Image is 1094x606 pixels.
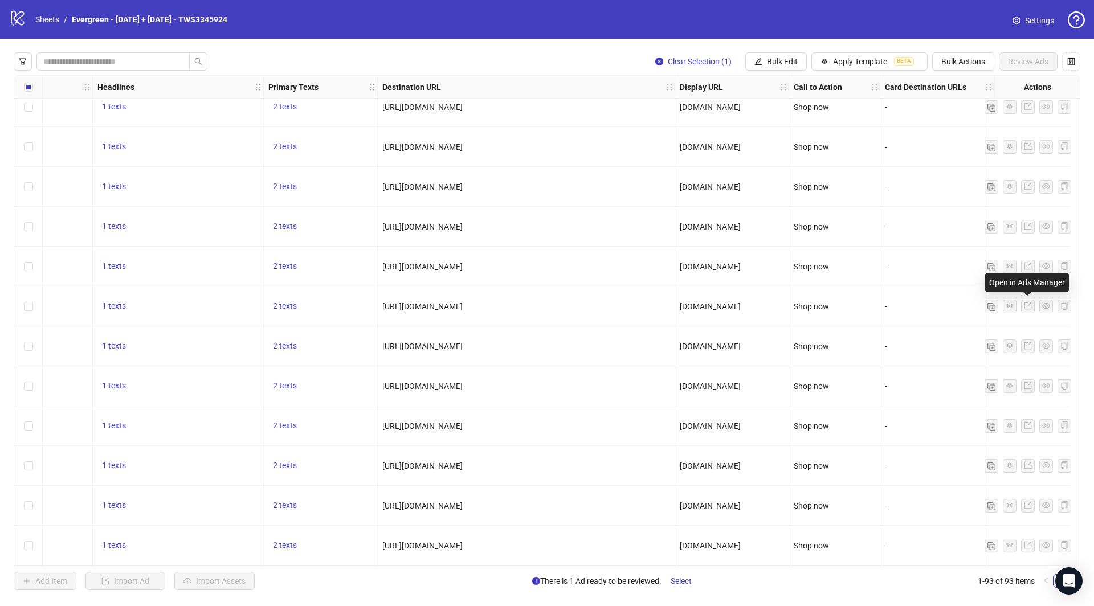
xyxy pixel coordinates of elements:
[273,461,297,470] span: 2 texts
[97,180,130,194] button: 1 texts
[70,13,230,26] a: Evergreen - [DATE] + [DATE] - TWS3345924
[83,83,91,91] span: holder
[1024,501,1032,509] span: export
[1039,574,1053,588] li: Previous Page
[1068,11,1085,28] span: question-circle
[368,83,376,91] span: holder
[1003,11,1063,30] a: Settings
[672,76,675,98] div: Resize Destination URL column
[14,326,43,366] div: Select row 52
[97,419,130,433] button: 1 texts
[794,182,829,191] span: Shop now
[794,541,829,550] span: Shop now
[1062,52,1080,71] button: Configure table settings
[273,142,297,151] span: 2 texts
[879,83,887,91] span: holder
[680,262,741,271] span: [DOMAIN_NAME]
[532,577,540,585] span: info-circle
[666,83,673,91] span: holder
[14,167,43,207] div: Select row 48
[273,102,297,111] span: 2 texts
[885,141,989,153] div: -
[102,461,126,470] span: 1 texts
[102,541,126,550] span: 1 texts
[1067,58,1075,65] span: control
[985,273,1069,292] div: Open in Ads Manager
[885,460,989,472] div: -
[262,83,270,91] span: holder
[985,539,998,552] button: Duplicate
[1025,14,1054,27] span: Settings
[680,461,741,470] span: [DOMAIN_NAME]
[794,302,829,311] span: Shop now
[97,339,130,353] button: 1 texts
[680,182,741,191] span: [DOMAIN_NAME]
[985,300,998,313] button: Duplicate
[794,222,829,231] span: Shop now
[1053,574,1067,588] li: 1
[14,127,43,167] div: Select row 47
[985,220,998,234] button: Duplicate
[1024,182,1032,190] span: export
[382,342,463,351] span: [URL][DOMAIN_NAME]
[1042,461,1050,469] span: eye
[1043,577,1050,584] span: left
[14,286,43,326] div: Select row 51
[680,302,741,311] span: [DOMAIN_NAME]
[680,541,741,550] span: [DOMAIN_NAME]
[19,58,27,65] span: filter
[102,341,126,350] span: 1 texts
[382,382,463,391] span: [URL][DOMAIN_NAME]
[794,461,829,470] span: Shop now
[985,83,993,91] span: holder
[1042,103,1050,110] span: eye
[985,459,998,473] button: Duplicate
[1042,501,1050,509] span: eye
[1024,342,1032,350] span: export
[14,406,43,446] div: Select row 54
[885,81,966,93] strong: Card Destination URLs
[794,382,829,391] span: Shop now
[268,300,301,313] button: 2 texts
[268,499,301,513] button: 2 texts
[97,499,130,513] button: 1 texts
[1024,142,1032,150] span: export
[985,180,998,194] button: Duplicate
[97,220,130,234] button: 1 texts
[871,83,879,91] span: holder
[885,220,989,233] div: -
[102,381,126,390] span: 1 texts
[64,13,67,26] li: /
[680,382,741,391] span: [DOMAIN_NAME]
[787,83,795,91] span: holder
[985,339,998,353] button: Duplicate
[811,52,928,71] button: Apply TemplateBETA
[767,57,798,66] span: Bulk Edit
[97,379,130,393] button: 1 texts
[985,100,998,114] button: Duplicate
[374,76,377,98] div: Resize Primary Texts column
[14,446,43,486] div: Select row 55
[833,57,887,66] span: Apply Template
[877,76,880,98] div: Resize Call to Action column
[97,539,130,552] button: 1 texts
[680,342,741,351] span: [DOMAIN_NAME]
[885,539,989,552] div: -
[268,260,301,273] button: 2 texts
[102,142,126,151] span: 1 texts
[668,57,732,66] span: Clear Selection (1)
[985,140,998,154] button: Duplicate
[673,83,681,91] span: holder
[885,101,989,113] div: -
[794,81,842,93] strong: Call to Action
[1042,421,1050,429] span: eye
[382,222,463,231] span: [URL][DOMAIN_NAME]
[382,182,463,191] span: [URL][DOMAIN_NAME]
[1042,342,1050,350] span: eye
[14,572,76,590] button: Add Item
[991,76,994,98] div: Resize Card Destination URLs column
[14,566,43,605] div: Select row 58
[1024,103,1032,110] span: export
[273,541,297,550] span: 2 texts
[1024,461,1032,469] span: export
